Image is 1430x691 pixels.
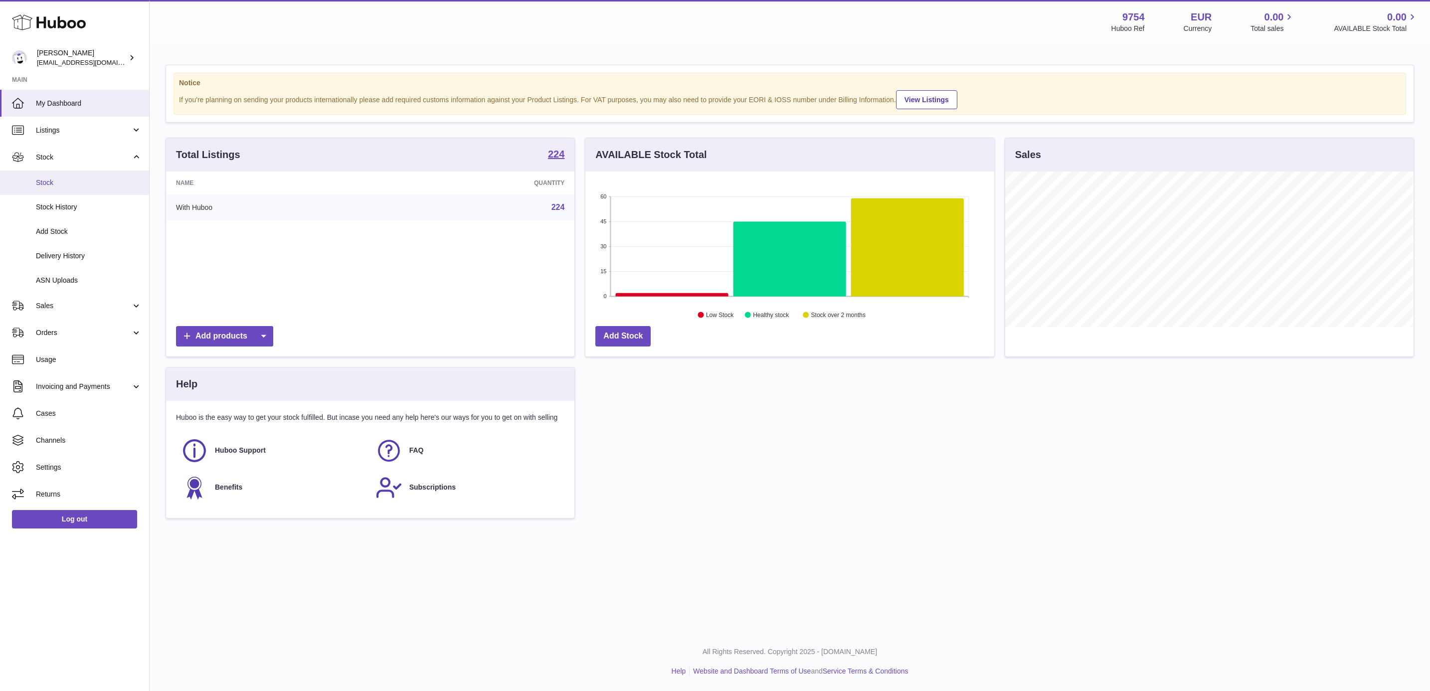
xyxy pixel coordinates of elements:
h3: AVAILABLE Stock Total [595,148,707,162]
span: My Dashboard [36,99,142,108]
span: AVAILABLE Stock Total [1334,24,1418,33]
a: Service Terms & Conditions [823,667,908,675]
span: Subscriptions [409,483,456,492]
span: Listings [36,126,131,135]
a: Subscriptions [375,474,560,501]
span: Stock [36,178,142,187]
span: Usage [36,355,142,364]
span: Stock History [36,202,142,212]
span: Orders [36,328,131,338]
div: Huboo Ref [1111,24,1145,33]
span: [EMAIL_ADDRESS][DOMAIN_NAME] [37,58,147,66]
a: Website and Dashboard Terms of Use [693,667,811,675]
a: FAQ [375,437,560,464]
span: 0.00 [1387,10,1407,24]
span: Returns [36,490,142,499]
p: Huboo is the easy way to get your stock fulfilled. But incase you need any help here's our ways f... [176,413,564,422]
span: Channels [36,436,142,445]
span: Cases [36,409,142,418]
a: 224 [551,203,565,211]
span: Delivery History [36,251,142,261]
text: 30 [601,243,607,249]
img: internalAdmin-9754@internal.huboo.com [12,50,27,65]
text: Healthy stock [753,312,790,319]
span: Huboo Support [215,446,266,455]
span: Sales [36,301,131,311]
span: 0.00 [1264,10,1284,24]
text: Stock over 2 months [811,312,866,319]
strong: EUR [1191,10,1212,24]
strong: 224 [548,149,564,159]
a: Add Stock [595,326,651,346]
span: Settings [36,463,142,472]
strong: 9754 [1122,10,1145,24]
a: Log out [12,510,137,528]
text: 0 [604,293,607,299]
div: [PERSON_NAME] [37,48,127,67]
span: Add Stock [36,227,142,236]
a: Huboo Support [181,437,365,464]
li: and [690,667,908,676]
h3: Sales [1015,148,1041,162]
a: 224 [548,149,564,161]
a: 0.00 AVAILABLE Stock Total [1334,10,1418,33]
a: Help [672,667,686,675]
text: 15 [601,268,607,274]
a: View Listings [896,90,957,109]
text: Low Stock [706,312,734,319]
span: Benefits [215,483,242,492]
a: Add products [176,326,273,346]
h3: Total Listings [176,148,240,162]
span: Invoicing and Payments [36,382,131,391]
text: 60 [601,193,607,199]
div: Currency [1184,24,1212,33]
text: 45 [601,218,607,224]
span: ASN Uploads [36,276,142,285]
span: FAQ [409,446,424,455]
th: Name [166,172,381,194]
span: Stock [36,153,131,162]
div: If you're planning on sending your products internationally please add required customs informati... [179,89,1401,109]
td: With Huboo [166,194,381,220]
span: Total sales [1251,24,1295,33]
p: All Rights Reserved. Copyright 2025 - [DOMAIN_NAME] [158,647,1422,657]
strong: Notice [179,78,1401,88]
a: 0.00 Total sales [1251,10,1295,33]
h3: Help [176,377,197,391]
a: Benefits [181,474,365,501]
th: Quantity [381,172,574,194]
